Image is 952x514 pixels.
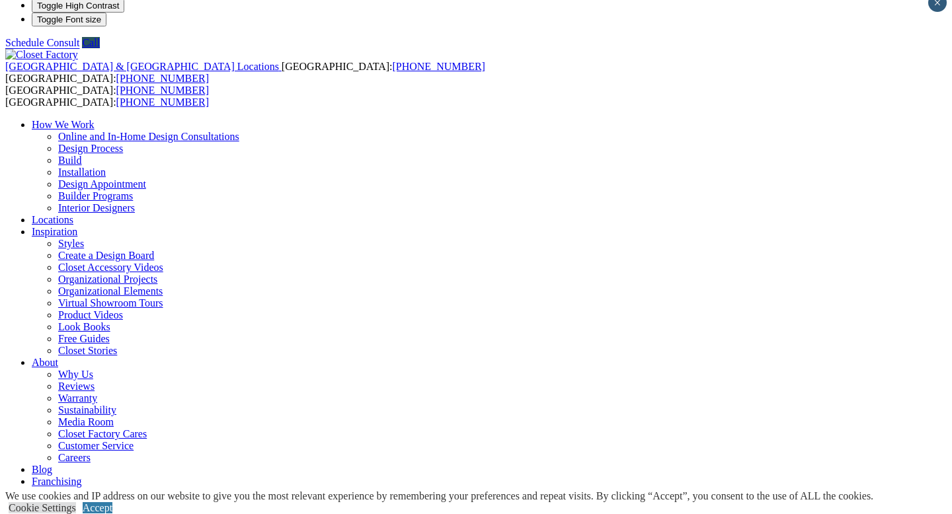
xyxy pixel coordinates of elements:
span: [GEOGRAPHIC_DATA]: [GEOGRAPHIC_DATA]: [5,85,209,108]
a: Closet Stories [58,345,117,356]
a: Design Appointment [58,178,146,190]
img: Closet Factory [5,49,78,61]
span: Toggle High Contrast [37,1,119,11]
span: [GEOGRAPHIC_DATA]: [GEOGRAPHIC_DATA]: [5,61,485,84]
a: Blog [32,464,52,475]
a: Schedule Consult [5,37,79,48]
a: Virtual Showroom Tours [58,297,163,309]
a: Free Guides [58,333,110,344]
a: About [32,357,58,368]
a: Create a Design Board [58,250,154,261]
a: Call [82,37,100,48]
a: Product Videos [58,309,123,320]
a: Organizational Projects [58,274,157,285]
a: Builder Programs [58,190,133,202]
a: [PHONE_NUMBER] [116,96,209,108]
a: Design Process [58,143,123,154]
a: Closet Accessory Videos [58,262,163,273]
a: Warranty [58,392,97,404]
div: We use cookies and IP address on our website to give you the most relevant experience by remember... [5,490,873,502]
a: Why Us [58,369,93,380]
button: Toggle Font size [32,13,106,26]
a: Organizational Elements [58,285,163,297]
a: Customer Service [58,440,134,451]
a: Reviews [58,381,95,392]
a: Closet Factory Cares [58,428,147,439]
a: Installation [58,166,106,178]
a: [PHONE_NUMBER] [116,73,209,84]
span: [GEOGRAPHIC_DATA] & [GEOGRAPHIC_DATA] Locations [5,61,279,72]
a: [GEOGRAPHIC_DATA] & [GEOGRAPHIC_DATA] Locations [5,61,282,72]
a: Inspiration [32,226,77,237]
a: Accept [83,502,112,513]
span: Toggle Font size [37,15,101,24]
a: Franchising [32,476,82,487]
a: [PHONE_NUMBER] [116,85,209,96]
a: Careers [58,452,91,463]
a: [PHONE_NUMBER] [392,61,485,72]
a: Interior Designers [58,202,135,213]
a: How We Work [32,119,95,130]
a: Cookie Settings [9,502,76,513]
a: Locations [32,214,73,225]
a: Look Books [58,321,110,332]
a: Media Room [58,416,114,427]
a: Sustainability [58,404,116,416]
a: Build [58,155,82,166]
a: Styles [58,238,84,249]
a: Online and In-Home Design Consultations [58,131,239,142]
